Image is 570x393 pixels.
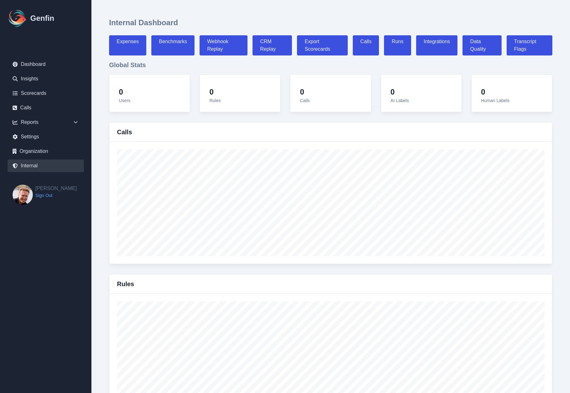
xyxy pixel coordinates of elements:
span: Human Labels [481,98,509,103]
a: Webhook Replay [200,35,247,55]
span: Users [119,98,131,103]
a: Scorecards [8,87,84,100]
h4: 0 [119,87,131,97]
h4: 0 [391,87,409,97]
a: Integrations [416,35,458,55]
a: Runs [384,35,411,55]
a: Benchmarks [151,35,195,55]
h1: Genfin [30,13,54,23]
img: Brian Dunagan [13,185,33,205]
h4: 0 [209,87,221,97]
a: CRM Replay [253,35,292,55]
div: Reports [8,116,84,129]
h3: Calls [117,128,132,136]
a: Settings [8,130,84,143]
a: Export Scorecards [297,35,347,55]
a: Calls [353,35,379,55]
a: Calls [8,101,84,114]
span: Rules [209,98,221,103]
a: Insights [8,72,84,85]
a: Internal [8,159,84,172]
img: Logo [8,8,28,28]
h3: Global Stats [109,61,552,69]
h2: [PERSON_NAME] [35,185,77,192]
h4: 0 [300,87,310,97]
span: Calls [300,98,310,103]
a: Dashboard [8,58,84,71]
a: Sign Out [35,192,77,199]
a: Organization [8,145,84,158]
h3: Rules [117,280,134,288]
h4: 0 [481,87,509,97]
h1: Internal Dashboard [109,18,178,28]
a: Data Quality [462,35,501,55]
span: AI Labels [391,98,409,103]
a: Transcript Flags [507,35,552,55]
a: Expenses [109,35,146,55]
